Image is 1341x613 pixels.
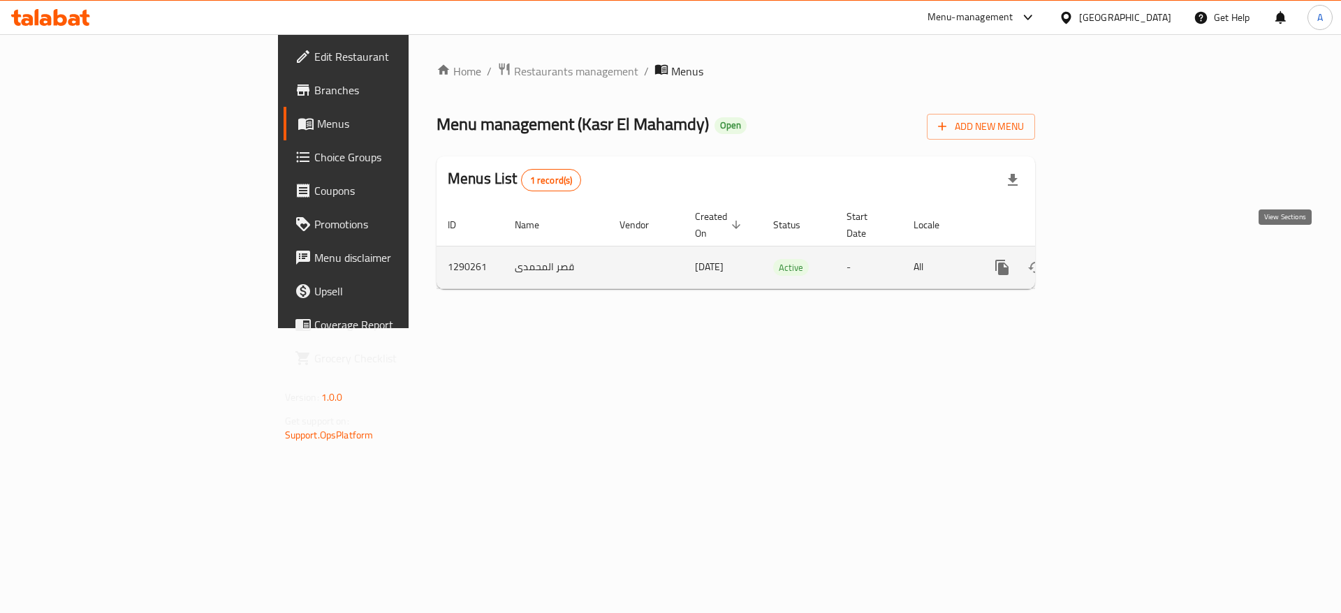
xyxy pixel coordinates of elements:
[314,216,491,232] span: Promotions
[996,163,1029,197] div: Export file
[284,308,502,341] a: Coverage Report
[284,341,502,375] a: Grocery Checklist
[314,249,491,266] span: Menu disclaimer
[314,316,491,333] span: Coverage Report
[671,63,703,80] span: Menus
[448,168,581,191] h2: Menus List
[284,274,502,308] a: Upsell
[914,216,958,233] span: Locale
[715,117,747,134] div: Open
[437,108,709,140] span: Menu management ( Kasr El Mahamdy )
[985,251,1019,284] button: more
[314,283,491,300] span: Upsell
[314,350,491,367] span: Grocery Checklist
[927,114,1035,140] button: Add New Menu
[284,174,502,207] a: Coupons
[715,119,747,131] span: Open
[284,140,502,174] a: Choice Groups
[284,40,502,73] a: Edit Restaurant
[644,63,649,80] li: /
[504,246,608,288] td: قصر المحمدى
[285,426,374,444] a: Support.OpsPlatform
[938,118,1024,135] span: Add New Menu
[514,63,638,80] span: Restaurants management
[974,204,1131,246] th: Actions
[437,62,1035,80] nav: breadcrumb
[1317,10,1323,25] span: A
[695,258,724,276] span: [DATE]
[928,9,1013,26] div: Menu-management
[314,149,491,165] span: Choice Groups
[314,182,491,199] span: Coupons
[902,246,974,288] td: All
[1079,10,1171,25] div: [GEOGRAPHIC_DATA]
[773,260,809,276] span: Active
[317,115,491,132] span: Menus
[835,246,902,288] td: -
[284,73,502,107] a: Branches
[321,388,343,406] span: 1.0.0
[497,62,638,80] a: Restaurants management
[1019,251,1053,284] button: Change Status
[620,216,667,233] span: Vendor
[314,48,491,65] span: Edit Restaurant
[285,412,349,430] span: Get support on:
[773,259,809,276] div: Active
[522,174,581,187] span: 1 record(s)
[515,216,557,233] span: Name
[448,216,474,233] span: ID
[284,207,502,241] a: Promotions
[521,169,582,191] div: Total records count
[285,388,319,406] span: Version:
[773,216,819,233] span: Status
[847,208,886,242] span: Start Date
[437,204,1131,289] table: enhanced table
[695,208,745,242] span: Created On
[314,82,491,98] span: Branches
[284,241,502,274] a: Menu disclaimer
[284,107,502,140] a: Menus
